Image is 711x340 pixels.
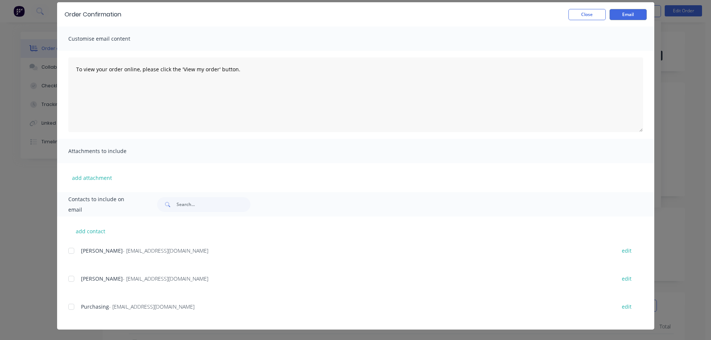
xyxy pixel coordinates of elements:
span: [PERSON_NAME] [81,247,123,254]
button: add contact [68,225,113,237]
button: edit [617,274,636,284]
span: Attachments to include [68,146,150,156]
span: - [EMAIL_ADDRESS][DOMAIN_NAME] [123,275,208,282]
textarea: To view your order online, please click the 'View my order' button. [68,57,643,132]
span: - [EMAIL_ADDRESS][DOMAIN_NAME] [123,247,208,254]
button: edit [617,246,636,256]
button: Close [568,9,606,20]
button: add attachment [68,172,116,183]
button: Email [609,9,647,20]
input: Search... [177,197,250,212]
span: [PERSON_NAME] [81,275,123,282]
span: Customise email content [68,34,150,44]
button: edit [617,302,636,312]
span: Contacts to include on email [68,194,139,215]
span: - [EMAIL_ADDRESS][DOMAIN_NAME] [109,303,194,310]
span: Purchasing [81,303,109,310]
div: Order Confirmation [65,10,121,19]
